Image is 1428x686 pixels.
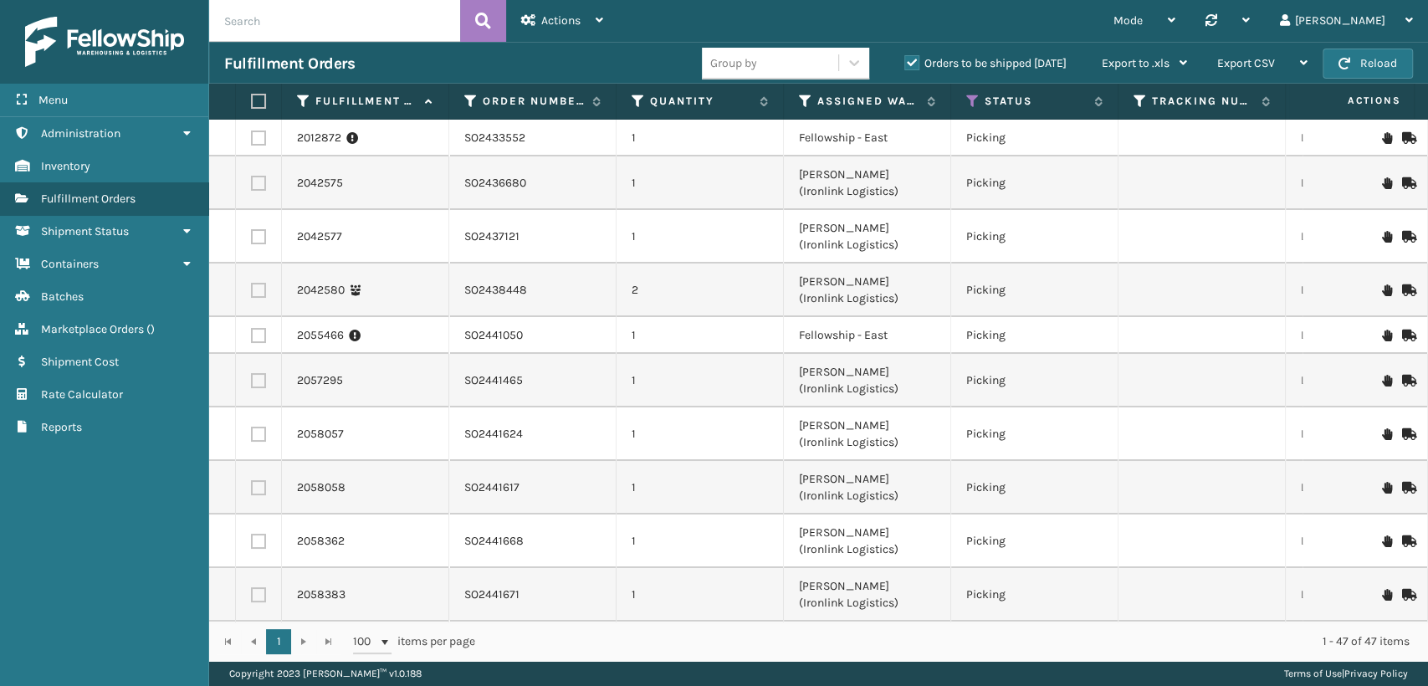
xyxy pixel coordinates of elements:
[297,327,344,344] a: 2055466
[464,282,527,299] a: SO2438448
[146,322,155,336] span: ( )
[784,354,951,407] td: [PERSON_NAME] (Ironlink Logistics)
[784,210,951,264] td: [PERSON_NAME] (Ironlink Logistics)
[464,327,523,344] a: SO2441050
[817,94,919,109] label: Assigned Warehouse
[1382,177,1392,189] i: On Hold
[710,54,757,72] div: Group by
[617,120,784,156] td: 1
[951,461,1118,514] td: Picking
[464,228,520,245] a: SO2437121
[224,54,355,74] h3: Fulfillment Orders
[353,629,475,654] span: items per page
[297,282,345,299] a: 2042580
[784,264,951,317] td: [PERSON_NAME] (Ironlink Logistics)
[617,264,784,317] td: 2
[41,355,119,369] span: Shipment Cost
[464,426,523,443] a: SO2441624
[41,224,129,238] span: Shipment Status
[464,372,523,389] a: SO2441465
[1382,132,1392,144] i: On Hold
[617,156,784,210] td: 1
[41,126,120,141] span: Administration
[784,461,951,514] td: [PERSON_NAME] (Ironlink Logistics)
[297,130,341,146] a: 2012872
[784,156,951,210] td: [PERSON_NAME] (Ironlink Logistics)
[1152,94,1253,109] label: Tracking Number
[297,533,345,550] a: 2058362
[617,210,784,264] td: 1
[951,514,1118,568] td: Picking
[464,175,526,192] a: SO2436680
[951,156,1118,210] td: Picking
[1382,375,1392,387] i: On Hold
[784,317,951,354] td: Fellowship - East
[1382,535,1392,547] i: On Hold
[41,289,84,304] span: Batches
[904,56,1067,70] label: Orders to be shipped [DATE]
[541,13,581,28] span: Actions
[1402,284,1412,296] i: Mark as Shipped
[1284,661,1408,686] div: |
[951,210,1118,264] td: Picking
[1402,535,1412,547] i: Mark as Shipped
[25,17,184,67] img: logo
[41,192,136,206] span: Fulfillment Orders
[617,461,784,514] td: 1
[1402,132,1412,144] i: Mark as Shipped
[1294,87,1410,115] span: Actions
[297,228,342,245] a: 2042577
[1382,428,1392,440] i: On Hold
[464,479,520,496] a: SO2441617
[951,354,1118,407] td: Picking
[315,94,417,109] label: Fulfillment Order Id
[1382,231,1392,243] i: On Hold
[1217,56,1275,70] span: Export CSV
[617,317,784,354] td: 1
[353,633,378,650] span: 100
[1402,482,1412,494] i: Mark as Shipped
[41,159,90,173] span: Inventory
[297,586,345,603] a: 2058383
[1344,668,1408,679] a: Privacy Policy
[1402,177,1412,189] i: Mark as Shipped
[784,514,951,568] td: [PERSON_NAME] (Ironlink Logistics)
[784,120,951,156] td: Fellowship - East
[1382,284,1392,296] i: On Hold
[617,354,784,407] td: 1
[499,633,1410,650] div: 1 - 47 of 47 items
[1102,56,1170,70] span: Export to .xls
[1382,330,1392,341] i: On Hold
[951,317,1118,354] td: Picking
[483,94,584,109] label: Order Number
[38,93,68,107] span: Menu
[784,568,951,622] td: [PERSON_NAME] (Ironlink Logistics)
[951,407,1118,461] td: Picking
[1402,375,1412,387] i: Mark as Shipped
[1113,13,1143,28] span: Mode
[784,407,951,461] td: [PERSON_NAME] (Ironlink Logistics)
[1382,482,1392,494] i: On Hold
[464,586,520,603] a: SO2441671
[297,175,343,192] a: 2042575
[951,264,1118,317] td: Picking
[464,533,524,550] a: SO2441668
[1402,330,1412,341] i: Mark as Shipped
[297,426,344,443] a: 2058057
[229,661,422,686] p: Copyright 2023 [PERSON_NAME]™ v 1.0.188
[985,94,1086,109] label: Status
[41,387,123,402] span: Rate Calculator
[266,629,291,654] a: 1
[617,514,784,568] td: 1
[617,407,784,461] td: 1
[1402,428,1412,440] i: Mark as Shipped
[951,568,1118,622] td: Picking
[297,372,343,389] a: 2057295
[297,479,345,496] a: 2058058
[1382,589,1392,601] i: On Hold
[464,130,525,146] a: SO2433552
[41,322,144,336] span: Marketplace Orders
[1402,589,1412,601] i: Mark as Shipped
[951,120,1118,156] td: Picking
[650,94,751,109] label: Quantity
